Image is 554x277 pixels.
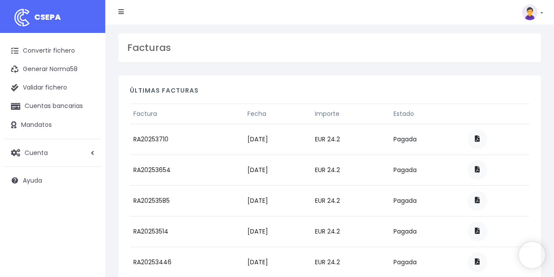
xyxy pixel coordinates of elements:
td: [DATE] [244,216,311,247]
img: profile [522,4,538,20]
td: EUR 24.2 [311,216,390,247]
th: Importe [311,104,390,124]
span: Ayuda [23,176,42,185]
a: Mandatos [4,116,101,134]
td: Pagada [390,155,464,185]
td: RA20253585 [130,185,244,216]
th: Factura [130,104,244,124]
td: RA20253514 [130,216,244,247]
td: [DATE] [244,155,311,185]
td: Pagada [390,124,464,155]
td: RA20253654 [130,155,244,185]
span: CSEPA [34,11,61,22]
td: Pagada [390,216,464,247]
a: Cuenta [4,144,101,162]
a: Generar Norma58 [4,60,101,79]
td: [DATE] [244,185,311,216]
h3: Facturas [127,42,532,54]
a: Validar fichero [4,79,101,97]
td: EUR 24.2 [311,185,390,216]
span: Cuenta [25,148,48,157]
th: Fecha [244,104,311,124]
td: [DATE] [244,124,311,155]
td: EUR 24.2 [311,155,390,185]
td: EUR 24.2 [311,124,390,155]
a: Convertir fichero [4,42,101,60]
img: logo [11,7,33,29]
td: Pagada [390,185,464,216]
a: Cuentas bancarias [4,97,101,115]
a: Ayuda [4,171,101,190]
th: Estado [390,104,464,124]
td: RA20253710 [130,124,244,155]
h4: Últimas facturas [130,87,529,99]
